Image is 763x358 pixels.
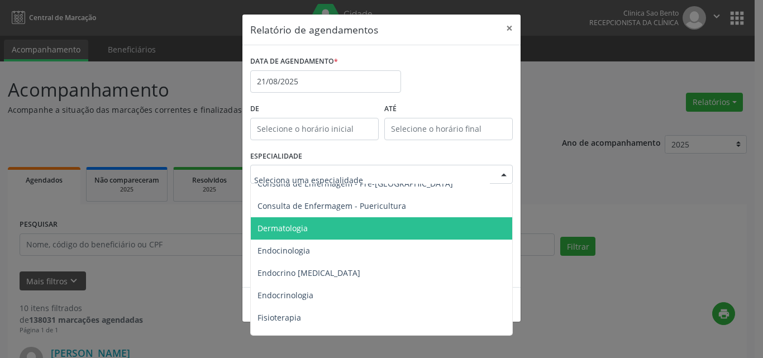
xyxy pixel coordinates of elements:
span: Endocrinologia [257,290,313,300]
label: De [250,101,379,118]
span: Endocinologia [257,245,310,256]
span: Consulta de Enfermagem - Pré-[GEOGRAPHIC_DATA] [257,178,453,189]
input: Seleciona uma especialidade [254,169,490,191]
span: Fisioterapia [257,312,301,323]
input: Selecione o horário inicial [250,118,379,140]
span: Consulta de Enfermagem - Puericultura [257,201,406,211]
span: Fisioterapia Cirurgica [257,335,337,345]
label: ESPECIALIDADE [250,148,302,165]
label: DATA DE AGENDAMENTO [250,53,338,70]
h5: Relatório de agendamentos [250,22,378,37]
span: Endocrino [MEDICAL_DATA] [257,268,360,278]
input: Selecione o horário final [384,118,513,140]
input: Selecione uma data ou intervalo [250,70,401,93]
label: ATÉ [384,101,513,118]
button: Close [498,15,521,42]
span: Dermatologia [257,223,308,233]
